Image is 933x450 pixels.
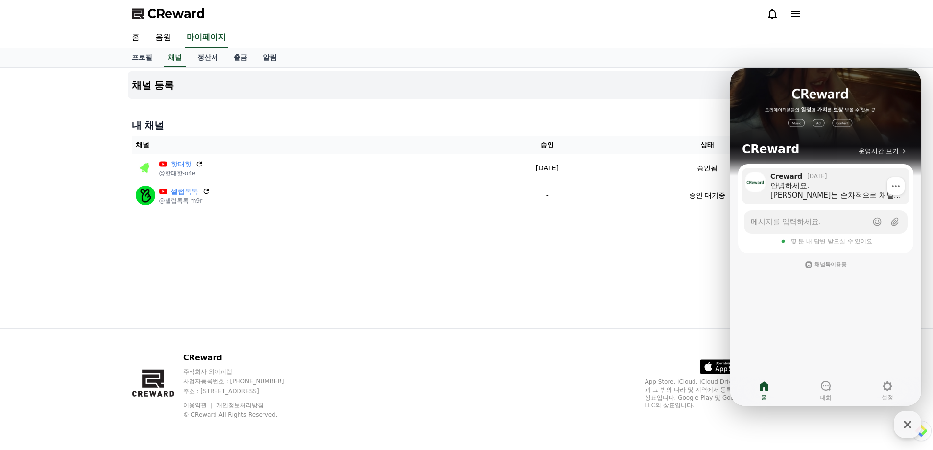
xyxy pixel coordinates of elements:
button: 채널 등록 [128,71,806,99]
a: 셀럽톡톡 [171,187,198,197]
th: 채널 [132,136,481,154]
h4: 채널 등록 [132,80,174,91]
a: 핫태핫 [171,159,191,169]
h4: 내 채널 [132,118,802,132]
a: 알림 [255,48,285,67]
p: - [485,190,609,201]
a: 개인정보처리방침 [216,402,263,409]
p: 주식회사 와이피랩 [183,368,303,376]
a: 음원 [147,27,179,48]
a: 프로필 [124,48,160,67]
img: 핫태핫 [136,158,155,178]
th: 상태 [613,136,802,154]
img: 셀럽톡톡 [136,186,155,205]
a: 마이페이지 [185,27,228,48]
p: © CReward All Rights Reserved. [183,411,303,419]
a: 정산서 [190,48,226,67]
th: 승인 [481,136,613,154]
p: 승인 대기중 [689,190,725,201]
p: 승인됨 [697,163,718,173]
a: 홈 [124,27,147,48]
a: CReward [132,6,205,22]
iframe: Channel chat [730,68,921,406]
p: @핫태핫-o4e [159,169,203,177]
a: 채널 [164,48,186,67]
a: 출금 [226,48,255,67]
p: [DATE] [485,163,609,173]
a: 이용약관 [183,402,214,409]
span: CReward [147,6,205,22]
p: CReward [183,352,303,364]
p: App Store, iCloud, iCloud Drive 및 iTunes Store는 미국과 그 밖의 나라 및 지역에서 등록된 Apple Inc.의 서비스 상표입니다. Goo... [645,378,802,409]
p: 주소 : [STREET_ADDRESS] [183,387,303,395]
p: @셀럽톡톡-m9r [159,197,210,205]
p: 사업자등록번호 : [PHONE_NUMBER] [183,378,303,385]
